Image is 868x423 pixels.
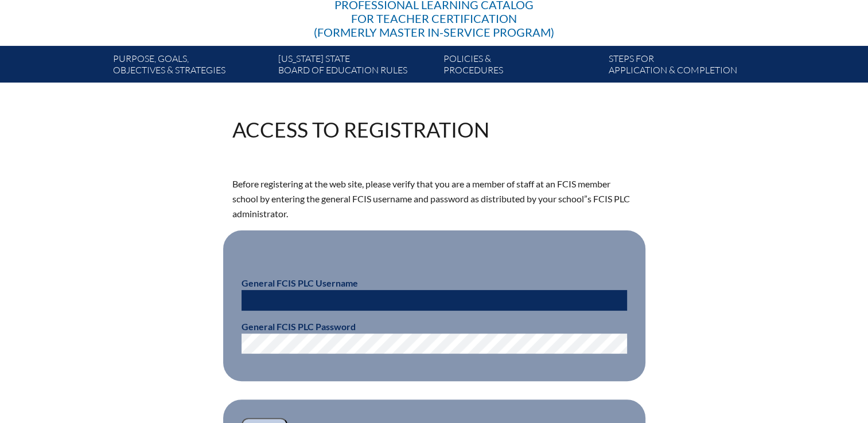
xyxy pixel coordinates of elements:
a: Steps forapplication & completion [604,50,769,83]
a: Policies &Procedures [439,50,604,83]
a: Purpose, goals,objectives & strategies [108,50,274,83]
h1: Access to Registration [232,119,489,140]
b: General FCIS PLC Username [242,277,358,288]
p: Before registering at the web site, please verify that you are a member of staff at an FCIS membe... [232,177,636,221]
a: [US_STATE] StateBoard of Education rules [274,50,439,83]
b: General FCIS PLC Password [242,321,356,332]
span: for Teacher Certification [351,11,517,25]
